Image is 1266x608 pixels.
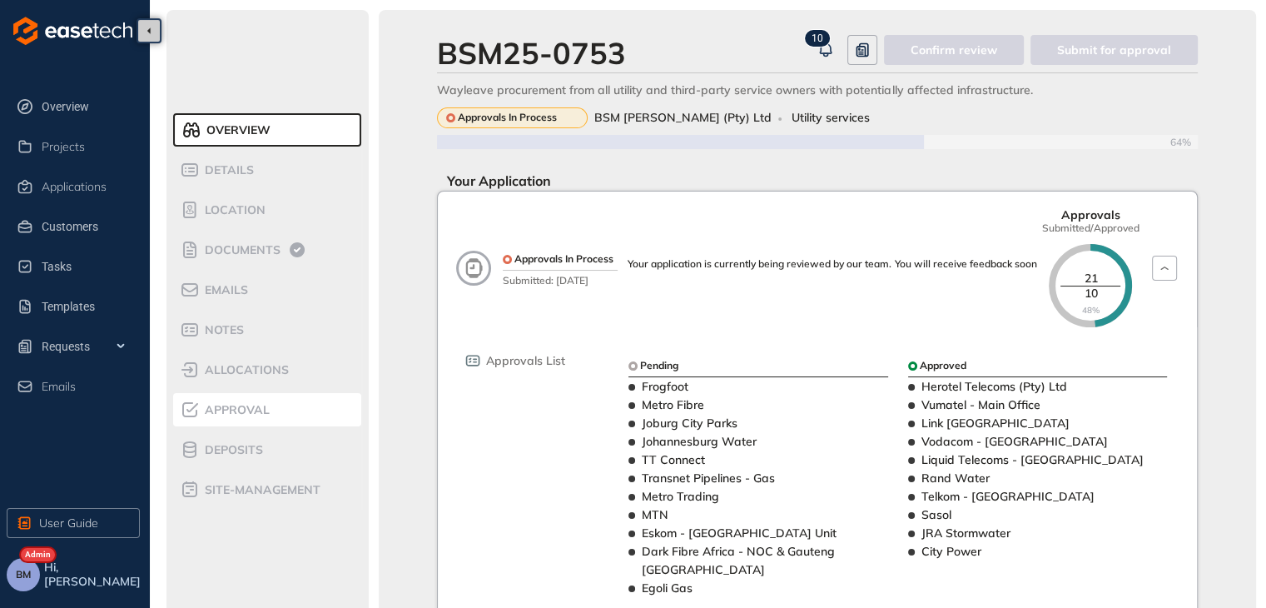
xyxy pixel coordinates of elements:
[812,32,817,44] span: 1
[921,434,1108,449] span: Vodacom - [GEOGRAPHIC_DATA]
[642,416,737,431] span: Joburg City Parks
[200,443,263,457] span: Deposits
[437,35,626,71] div: BSM25-0753
[1170,137,1198,148] span: 64%
[458,112,557,123] span: Approvals In Process
[921,471,990,486] span: Rand Water
[921,526,1010,541] span: JRA Stormwater
[42,380,76,394] span: Emails
[921,489,1095,504] span: Telkom - [GEOGRAPHIC_DATA]
[642,434,757,449] span: Johannesburg Water
[42,140,85,154] span: Projects
[817,32,823,44] span: 0
[7,508,140,538] button: User Guide
[200,323,244,337] span: Notes
[642,544,835,577] span: Dark Fibre Africa - NOC & Gauteng [GEOGRAPHIC_DATA]
[642,397,704,412] span: Metro Fibre
[921,416,1070,431] span: Link [GEOGRAPHIC_DATA]
[642,489,719,504] span: Metro Trading
[642,581,693,596] span: Egoli Gas
[1061,208,1120,222] span: Approvals
[642,507,668,522] span: MTN
[594,111,772,125] span: BSM [PERSON_NAME] (Pty) Ltd
[42,330,137,363] span: Requests
[642,379,688,394] span: Frogfoot
[921,544,981,559] span: City Power
[39,514,98,532] span: User Guide
[503,270,618,287] span: Submitted: [DATE]
[1042,222,1139,234] span: Submitted/Approved
[42,250,137,283] span: Tasks
[200,243,281,257] span: Documents
[16,569,31,581] span: BM
[921,452,1144,467] span: Liquid Telecoms - [GEOGRAPHIC_DATA]
[642,471,775,486] span: Transnet Pipelines - Gas
[200,283,248,297] span: Emails
[921,397,1040,412] span: Vumatel - Main Office
[792,111,870,125] span: Utility services
[921,379,1067,394] span: Herotel Telecoms (Pty) Ltd
[200,163,254,177] span: Details
[200,483,320,497] span: site-management
[44,561,143,589] span: Hi, [PERSON_NAME]
[628,258,1036,270] div: Your application is currently being reviewed by our team. You will receive feedback soon
[1082,306,1100,316] span: 48%
[7,558,40,591] button: BM
[200,363,289,377] span: allocations
[42,290,137,323] span: Templates
[200,203,266,217] span: Location
[486,354,565,368] span: Approvals List
[437,83,1198,97] div: Wayleave procurement from all utility and third-party service owners with potentially affected in...
[642,526,837,541] span: Eskom - [GEOGRAPHIC_DATA] Unit
[514,253,613,265] span: Approvals In Process
[13,17,132,45] img: logo
[920,360,966,371] span: Approved
[200,403,270,417] span: Approval
[42,180,107,194] span: Applications
[640,360,678,371] span: Pending
[42,210,137,243] span: Customers
[201,123,271,137] span: Overview
[921,507,951,522] span: Sasol
[642,452,705,467] span: TT Connect
[805,30,830,47] sup: 10
[437,172,551,189] span: Your Application
[42,90,137,123] span: Overview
